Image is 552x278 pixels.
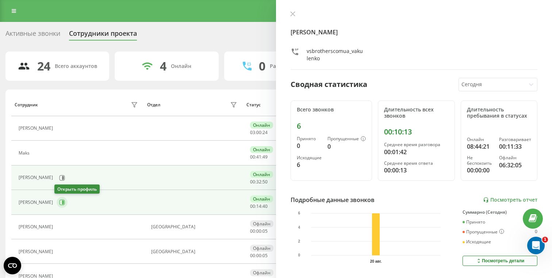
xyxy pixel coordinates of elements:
[250,195,273,202] div: Онлайн
[467,142,494,151] div: 08:44:21
[256,203,261,209] span: 14
[250,146,273,153] div: Онлайн
[297,155,322,160] div: Исходящие
[384,127,449,136] div: 00:10:13
[499,161,531,170] div: 06:32:05
[262,179,268,185] span: 50
[463,239,491,244] div: Исходящие
[262,129,268,136] span: 24
[327,136,366,142] div: Пропущенные
[270,63,310,69] div: Разговаривают
[327,142,366,151] div: 0
[19,126,55,131] div: [PERSON_NAME]
[250,229,268,234] div: : :
[19,249,55,254] div: [PERSON_NAME]
[297,141,322,150] div: 0
[483,197,537,203] a: Посмотреть отчет
[307,47,363,62] div: vsbrotherscomua_vakulenko
[19,175,55,180] div: [PERSON_NAME]
[463,256,537,266] button: Посмотреть детали
[476,258,524,264] div: Посмотреть детали
[4,257,21,274] button: Open CMP widget
[5,30,60,41] div: Активные звонки
[467,166,494,175] div: 00:00:00
[370,259,382,263] text: 20 авг.
[37,59,50,73] div: 24
[19,200,55,205] div: [PERSON_NAME]
[467,137,494,142] div: Онлайн
[256,252,261,259] span: 00
[250,171,273,178] div: Онлайн
[256,129,261,136] span: 00
[499,137,531,142] div: Разговаривает
[542,237,548,243] span: 1
[262,154,268,160] span: 49
[250,252,255,259] span: 00
[250,269,273,276] div: Офлайн
[535,229,537,235] div: 0
[298,211,300,215] text: 6
[384,148,449,156] div: 00:01:42
[298,225,300,229] text: 4
[250,122,273,129] div: Онлайн
[467,155,494,166] div: Не беспокоить
[151,249,239,254] div: [GEOGRAPHIC_DATA]
[54,184,100,194] div: Открыть профиль
[250,204,268,209] div: : :
[291,28,537,37] h4: [PERSON_NAME]
[384,161,449,166] div: Среднее время ответа
[262,252,268,259] span: 05
[55,63,97,69] div: Всего аккаунтов
[256,228,261,234] span: 00
[262,228,268,234] span: 05
[384,142,449,147] div: Среднее время разговора
[19,224,55,229] div: [PERSON_NAME]
[384,166,449,175] div: 00:00:13
[250,154,255,160] span: 00
[19,151,31,156] div: Maks
[259,59,265,73] div: 0
[298,253,300,257] text: 0
[298,239,300,243] text: 2
[297,136,322,141] div: Принято
[151,224,239,229] div: [GEOGRAPHIC_DATA]
[291,79,367,90] div: Сводная статистика
[250,228,255,234] span: 00
[160,59,166,73] div: 4
[262,203,268,209] span: 40
[171,63,191,69] div: Онлайн
[463,210,537,215] div: Суммарно (Сегодня)
[246,102,261,107] div: Статус
[297,160,322,169] div: 6
[250,253,268,258] div: : :
[297,122,366,130] div: 6
[527,237,545,254] iframe: Intercom live chat
[69,30,137,41] div: Сотрудники проекта
[250,129,255,136] span: 03
[250,155,268,160] div: : :
[384,107,449,119] div: Длительность всех звонков
[291,195,375,204] div: Подробные данные звонков
[499,142,531,151] div: 00:11:33
[15,102,38,107] div: Сотрудник
[250,130,268,135] div: : :
[256,154,261,160] span: 41
[463,220,485,225] div: Принято
[250,245,273,252] div: Офлайн
[297,107,366,113] div: Всего звонков
[250,179,255,185] span: 00
[147,102,160,107] div: Отдел
[256,179,261,185] span: 32
[467,107,532,119] div: Длительность пребывания в статусах
[250,220,273,227] div: Офлайн
[499,155,531,160] div: Офлайн
[250,203,255,209] span: 00
[250,179,268,184] div: : :
[463,229,504,235] div: Пропущенные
